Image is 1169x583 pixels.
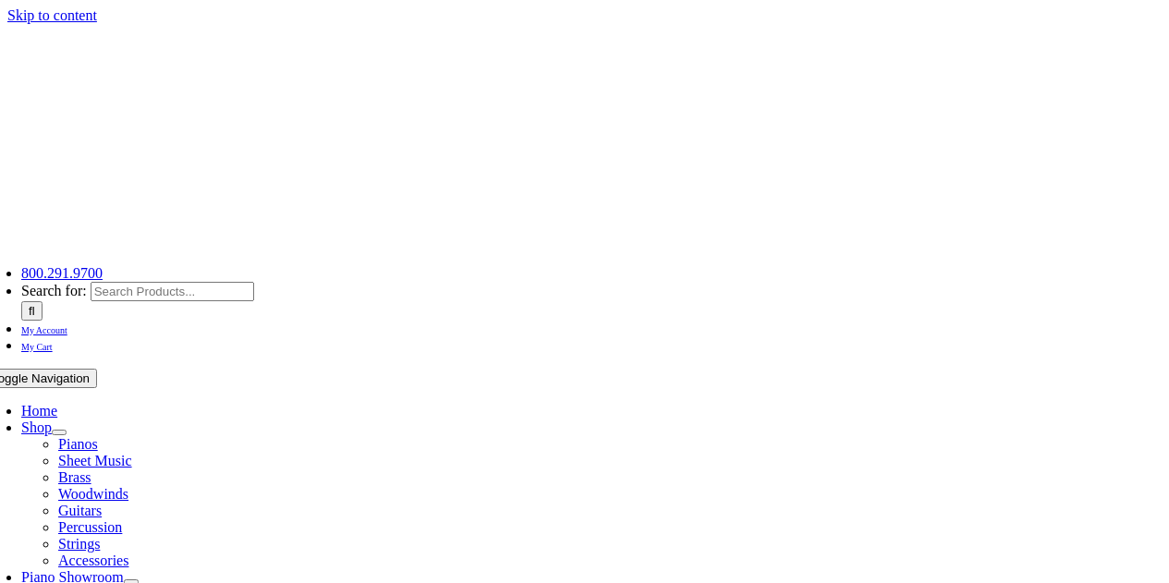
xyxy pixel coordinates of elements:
span: My Account [21,325,67,335]
a: My Cart [21,337,53,353]
span: My Cart [21,342,53,352]
input: Search Products... [91,282,254,301]
a: Strings [58,536,100,552]
a: Accessories [58,553,128,568]
span: Search for: [21,283,87,298]
a: Woodwinds [58,486,128,502]
a: Guitars [58,503,102,518]
a: My Account [21,321,67,336]
a: Skip to content [7,7,97,23]
button: Open submenu of Shop [52,430,67,435]
a: Brass [58,469,91,485]
a: Percussion [58,519,122,535]
a: Pianos [58,436,98,452]
a: Home [21,403,57,419]
a: Sheet Music [58,453,132,468]
a: 800.291.9700 [21,265,103,281]
a: Shop [21,419,52,435]
input: Search [21,301,43,321]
